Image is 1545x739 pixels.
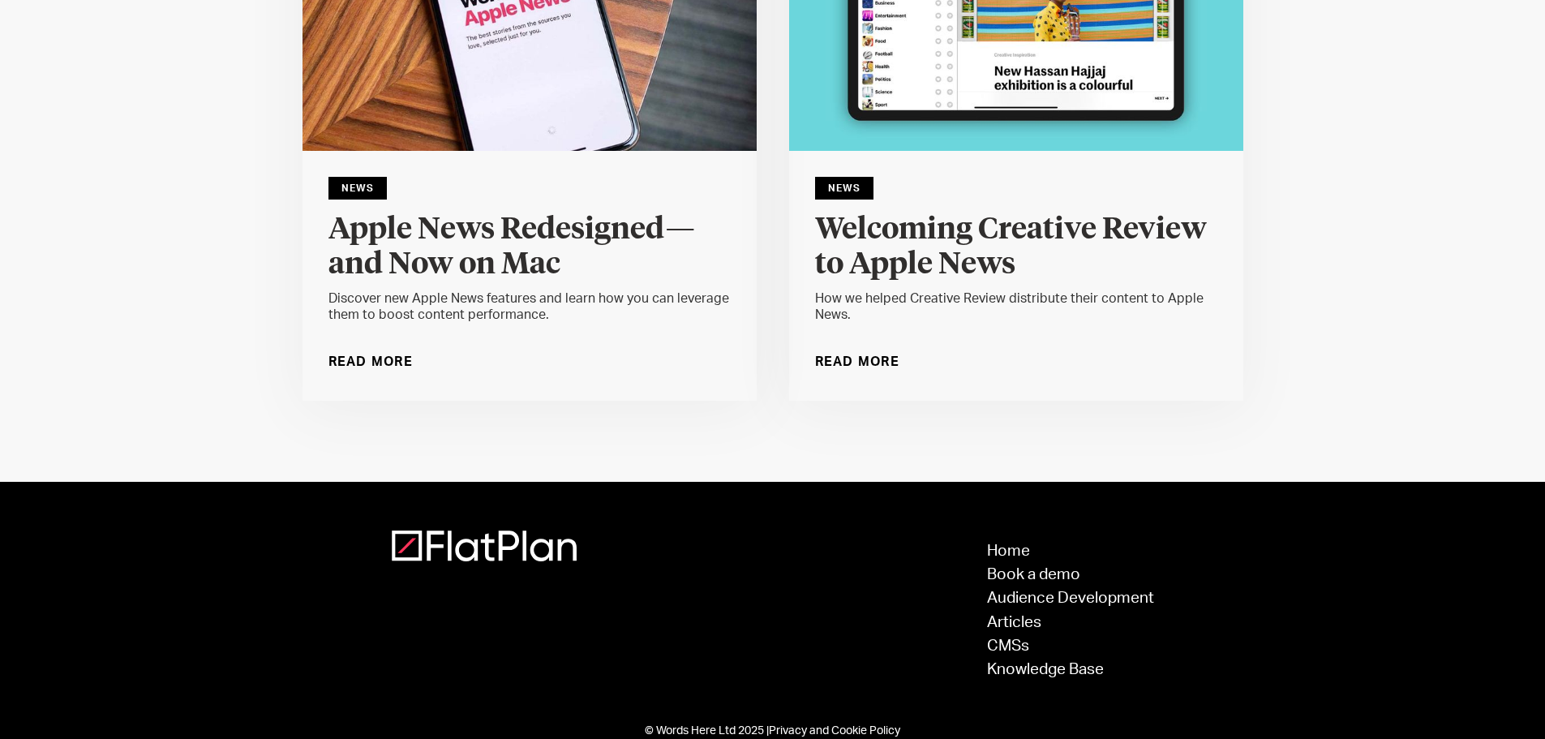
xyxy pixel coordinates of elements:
[328,213,731,290] a: Apple News Redesigned — and Now on Mac
[987,662,1154,677] a: Knowledge Base
[328,349,414,375] a: Read More
[328,290,731,323] div: Discover new Apple News features and learn how you can leverage them to boost content performance.
[328,213,731,282] h4: Apple News Redesigned — and Now on Mac
[987,615,1154,630] a: Articles
[987,567,1154,582] a: Book a demo
[987,591,1154,606] a: Audience Development
[987,544,1154,559] a: Home
[392,723,1154,739] div: © Words Here Ltd 2025 |
[815,213,1217,282] h4: Welcoming Creative Review to Apple News
[987,638,1154,654] a: CMSs
[769,725,900,737] a: Privacy and Cookie Policy
[815,177,873,200] div: News
[815,213,1217,290] a: Welcoming Creative Review to Apple News
[815,349,900,375] a: Read More
[815,290,1217,323] div: How we helped Creative Review distribute their content to Apple News.
[328,177,387,200] div: News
